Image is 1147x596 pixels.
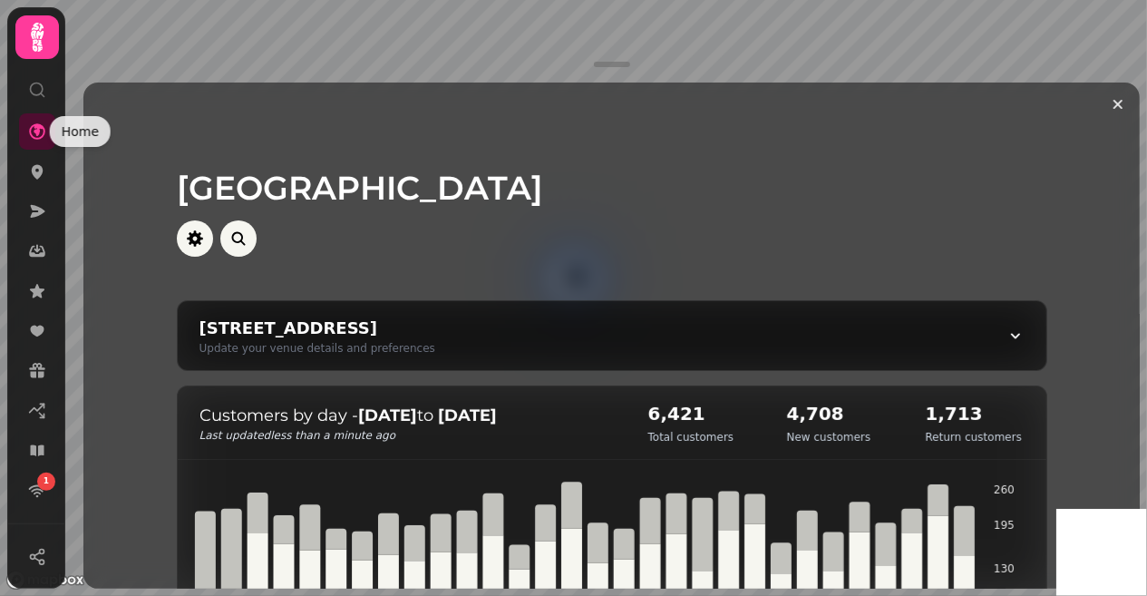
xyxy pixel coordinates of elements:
p: Last updated less than a minute ago [199,428,612,443]
div: [STREET_ADDRESS] [199,316,435,341]
p: New customers [787,430,871,445]
tspan: 130 [994,562,1015,575]
a: Mapbox logo [5,570,85,591]
h1: [GEOGRAPHIC_DATA] [177,126,1047,206]
strong: [DATE] [358,405,417,425]
strong: [DATE] [438,405,497,425]
tspan: 260 [994,484,1015,496]
p: Return customers [926,430,1022,445]
a: 1 [19,473,55,509]
h2: 4,708 [787,401,871,426]
span: 1 [44,475,49,488]
tspan: 195 [994,519,1015,532]
iframe: Chat Widget [1056,509,1147,596]
h2: 6,421 [648,401,734,426]
div: Update your venue details and preferences [199,341,435,356]
button: Close drawer [1103,90,1132,119]
p: Total customers [648,430,734,445]
div: Home [50,116,111,147]
p: Customers by day - to [199,403,612,428]
h2: 1,713 [926,401,1022,426]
